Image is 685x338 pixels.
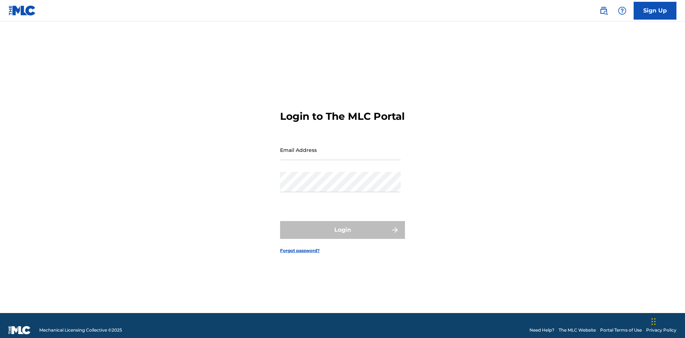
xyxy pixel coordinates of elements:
a: Portal Terms of Use [600,327,642,333]
a: The MLC Website [559,327,596,333]
img: help [618,6,626,15]
iframe: Chat Widget [649,304,685,338]
h3: Login to The MLC Portal [280,110,405,123]
a: Forgot password? [280,247,320,254]
div: Help [615,4,629,18]
a: Sign Up [634,2,676,20]
a: Need Help? [529,327,554,333]
div: Drag [651,311,656,332]
img: search [599,6,608,15]
span: Mechanical Licensing Collective © 2025 [39,327,122,333]
img: logo [9,326,31,334]
img: MLC Logo [9,5,36,16]
a: Privacy Policy [646,327,676,333]
a: Public Search [597,4,611,18]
